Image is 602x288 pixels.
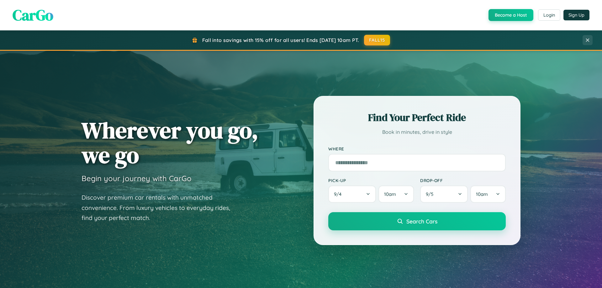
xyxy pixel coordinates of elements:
[328,128,506,137] p: Book in minutes, drive in style
[13,5,53,25] span: CarGo
[82,192,238,223] p: Discover premium car rentals with unmatched convenience. From luxury vehicles to everyday rides, ...
[470,186,506,203] button: 10am
[384,191,396,197] span: 10am
[82,118,258,167] h1: Wherever you go, we go
[328,178,414,183] label: Pick-up
[420,186,468,203] button: 9/5
[420,178,506,183] label: Drop-off
[364,35,390,45] button: FALL15
[563,10,589,20] button: Sign Up
[328,212,506,230] button: Search Cars
[476,191,488,197] span: 10am
[82,174,192,183] h3: Begin your journey with CarGo
[334,191,345,197] span: 9 / 4
[202,37,359,43] span: Fall into savings with 15% off for all users! Ends [DATE] 10am PT.
[328,146,506,151] label: Where
[488,9,533,21] button: Become a Host
[538,9,560,21] button: Login
[426,191,436,197] span: 9 / 5
[378,186,414,203] button: 10am
[328,111,506,124] h2: Find Your Perfect Ride
[406,218,437,225] span: Search Cars
[328,186,376,203] button: 9/4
